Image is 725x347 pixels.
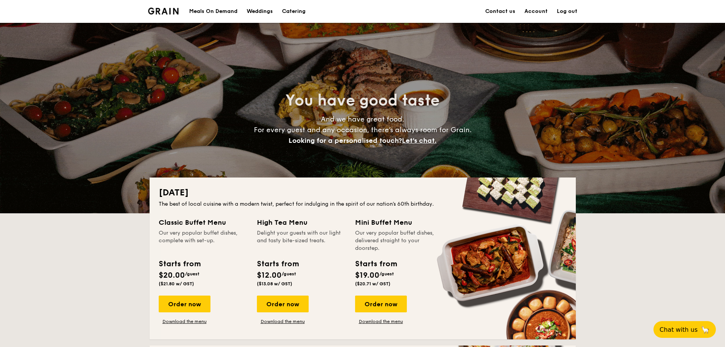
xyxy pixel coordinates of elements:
[257,217,346,228] div: High Tea Menu
[159,200,567,208] div: The best of local cuisine with a modern twist, perfect for indulging in the spirit of our nation’...
[159,271,185,280] span: $20.00
[355,318,407,325] a: Download the menu
[159,217,248,228] div: Classic Buffet Menu
[257,318,309,325] a: Download the menu
[148,8,179,14] img: Grain
[159,258,200,270] div: Starts from
[257,258,298,270] div: Starts from
[148,8,179,14] a: Logotype
[159,318,210,325] a: Download the menu
[257,281,292,286] span: ($13.08 w/ GST)
[282,271,296,277] span: /guest
[257,296,309,312] div: Order now
[355,281,390,286] span: ($20.71 w/ GST)
[355,229,444,252] div: Our very popular buffet dishes, delivered straight to your doorstep.
[355,271,379,280] span: $19.00
[701,325,710,334] span: 🦙
[660,326,698,333] span: Chat with us
[185,271,199,277] span: /guest
[159,187,567,199] h2: [DATE]
[379,271,394,277] span: /guest
[402,136,437,145] span: Let's chat.
[257,229,346,252] div: Delight your guests with our light and tasty bite-sized treats.
[355,217,444,228] div: Mini Buffet Menu
[285,91,440,110] span: You have good taste
[288,136,402,145] span: Looking for a personalised touch?
[159,281,194,286] span: ($21.80 w/ GST)
[159,296,210,312] div: Order now
[257,271,282,280] span: $12.00
[355,258,397,270] div: Starts from
[355,296,407,312] div: Order now
[254,115,472,145] span: And we have great food. For every guest and any occasion, there’s always room for Grain.
[653,321,716,338] button: Chat with us🦙
[159,229,248,252] div: Our very popular buffet dishes, complete with set-up.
